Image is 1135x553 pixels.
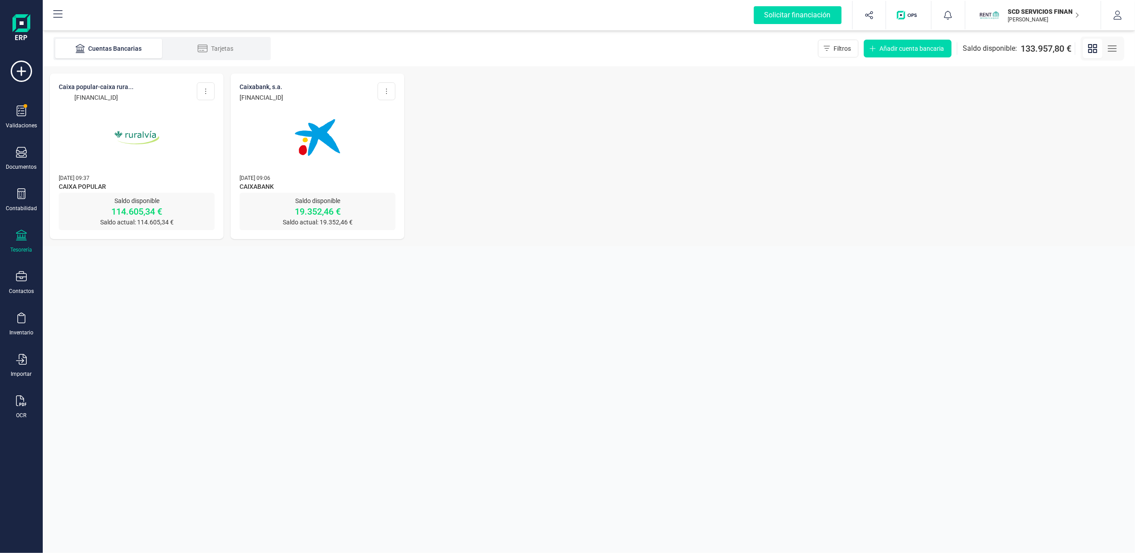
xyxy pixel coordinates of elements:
[59,205,215,218] p: 114.605,34 €
[59,182,215,193] span: CAIXA POPULAR
[240,205,395,218] p: 19.352,46 €
[1008,7,1079,16] p: SCD SERVICIOS FINANCIEROS SL
[6,205,37,212] div: Contabilidad
[818,40,858,57] button: Filtros
[1021,42,1071,55] span: 133.957,80 €
[6,122,37,129] div: Validaciones
[9,329,33,336] div: Inventario
[59,175,89,181] span: [DATE] 09:37
[240,218,395,227] p: Saldo actual: 19.352,46 €
[743,1,852,29] button: Solicitar financiación
[59,82,134,91] p: CAIXA POPULAR-CAIXA RURA...
[240,82,283,91] p: CAIXABANK, S.A.
[16,412,27,419] div: OCR
[59,218,215,227] p: Saldo actual: 114.605,34 €
[879,44,944,53] span: Añadir cuenta bancaria
[976,1,1090,29] button: SCSCD SERVICIOS FINANCIEROS SL[PERSON_NAME]
[59,93,134,102] p: [FINANCIAL_ID]
[1008,16,1079,23] p: [PERSON_NAME]
[11,370,32,378] div: Importar
[180,44,251,53] div: Tarjetas
[834,44,851,53] span: Filtros
[897,11,920,20] img: Logo de OPS
[963,43,1017,54] span: Saldo disponible:
[240,196,395,205] p: Saldo disponible
[9,288,34,295] div: Contactos
[12,14,30,43] img: Logo Finanedi
[864,40,952,57] button: Añadir cuenta bancaria
[240,182,395,193] span: CAIXABANK
[891,1,926,29] button: Logo de OPS
[980,5,999,25] img: SC
[11,246,33,253] div: Tesorería
[59,196,215,205] p: Saldo disponible
[240,93,283,102] p: [FINANCIAL_ID]
[73,44,144,53] div: Cuentas Bancarias
[240,175,270,181] span: [DATE] 09:06
[6,163,37,171] div: Documentos
[754,6,842,24] div: Solicitar financiación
